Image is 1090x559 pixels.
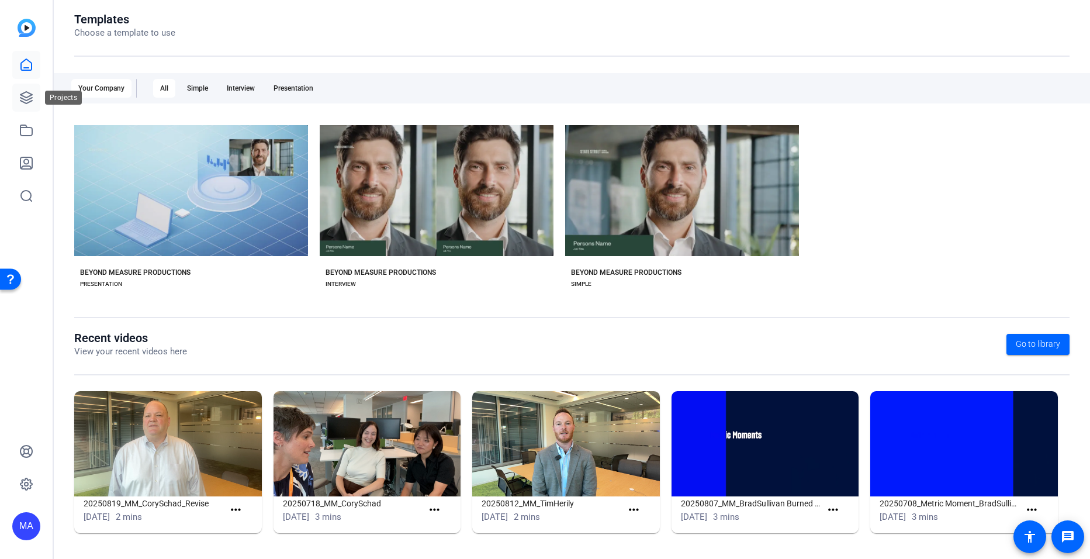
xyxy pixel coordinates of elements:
[229,503,243,517] mat-icon: more_horiz
[80,279,122,289] div: PRESENTATION
[74,391,262,496] img: 20250819_MM_CorySchad_Revise
[870,391,1058,496] img: 20250708_Metric Moment_BradSullivan_v1_ja
[71,79,132,98] div: Your Company
[427,503,442,517] mat-icon: more_horiz
[1061,530,1075,544] mat-icon: message
[220,79,262,98] div: Interview
[713,512,739,522] span: 3 mins
[74,331,187,345] h1: Recent videos
[274,391,461,496] img: 20250718_MM_CorySchad
[912,512,938,522] span: 3 mins
[18,19,36,37] img: blue-gradient.svg
[571,268,681,277] div: BEYOND MEASURE PRODUCTIONS
[267,79,320,98] div: Presentation
[880,496,1020,510] h1: 20250708_Metric Moment_BradSullivan_v1_ja
[514,512,540,522] span: 2 mins
[74,12,175,26] h1: Templates
[315,512,341,522] span: 3 mins
[45,91,82,105] div: Projects
[826,503,840,517] mat-icon: more_horiz
[80,268,191,277] div: BEYOND MEASURE PRODUCTIONS
[74,345,187,358] p: View your recent videos here
[1006,334,1070,355] a: Go to library
[12,512,40,540] div: MA
[571,279,591,289] div: SIMPLE
[627,503,641,517] mat-icon: more_horiz
[1016,338,1060,350] span: Go to library
[180,79,215,98] div: Simple
[1023,530,1037,544] mat-icon: accessibility
[472,391,660,496] img: 20250812_MM_TimHerily
[74,26,175,40] p: Choose a template to use
[283,512,309,522] span: [DATE]
[672,391,859,496] img: 20250807_MM_BradSullivan Burned in Captions
[1025,503,1039,517] mat-icon: more_horiz
[283,496,423,510] h1: 20250718_MM_CorySchad
[116,512,142,522] span: 2 mins
[681,496,821,510] h1: 20250807_MM_BradSullivan Burned in Captions
[326,279,356,289] div: INTERVIEW
[153,79,175,98] div: All
[84,512,110,522] span: [DATE]
[326,268,436,277] div: BEYOND MEASURE PRODUCTIONS
[880,512,906,522] span: [DATE]
[482,512,508,522] span: [DATE]
[482,496,622,510] h1: 20250812_MM_TimHerily
[681,512,707,522] span: [DATE]
[84,496,224,510] h1: 20250819_MM_CorySchad_Revise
